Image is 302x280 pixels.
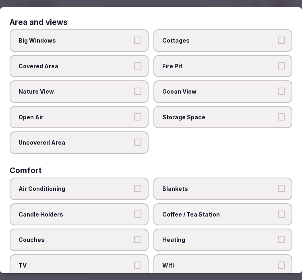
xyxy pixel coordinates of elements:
[278,262,285,269] button: Wifi
[162,62,275,70] span: Fire Pit
[162,236,275,244] span: Heating
[278,236,285,243] button: Heating
[162,185,275,193] span: Blankets
[134,139,141,146] button: Uncovered Area
[19,236,132,244] span: Couches
[19,62,132,70] span: Covered Area
[19,262,132,270] span: TV
[19,185,132,193] span: Air Conditioning
[19,139,132,147] span: Uncovered Area
[134,185,141,192] button: Air Conditioning
[278,185,285,192] button: Blankets
[162,88,275,96] span: Ocean View
[162,211,275,219] span: Coffee / Tea Station
[19,113,132,121] span: Open Air
[278,113,285,121] button: Storage Space
[19,37,132,45] span: Big Windows
[19,88,132,96] span: Nature View
[162,37,275,45] span: Cottages
[278,88,285,95] button: Ocean View
[278,62,285,69] button: Fire Pit
[162,262,275,270] span: Wifi
[278,37,285,44] button: Cottages
[134,62,141,69] button: Covered Area
[134,88,141,95] button: Nature View
[10,167,41,174] h3: Comfort
[134,113,141,121] button: Open Air
[134,37,141,44] button: Big Windows
[278,211,285,218] button: Coffee / Tea Station
[134,262,141,269] button: TV
[162,113,275,121] span: Storage Space
[19,211,132,219] span: Candle Holders
[134,236,141,243] button: Couches
[10,18,68,26] h3: Area and views
[134,211,141,218] button: Candle Holders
